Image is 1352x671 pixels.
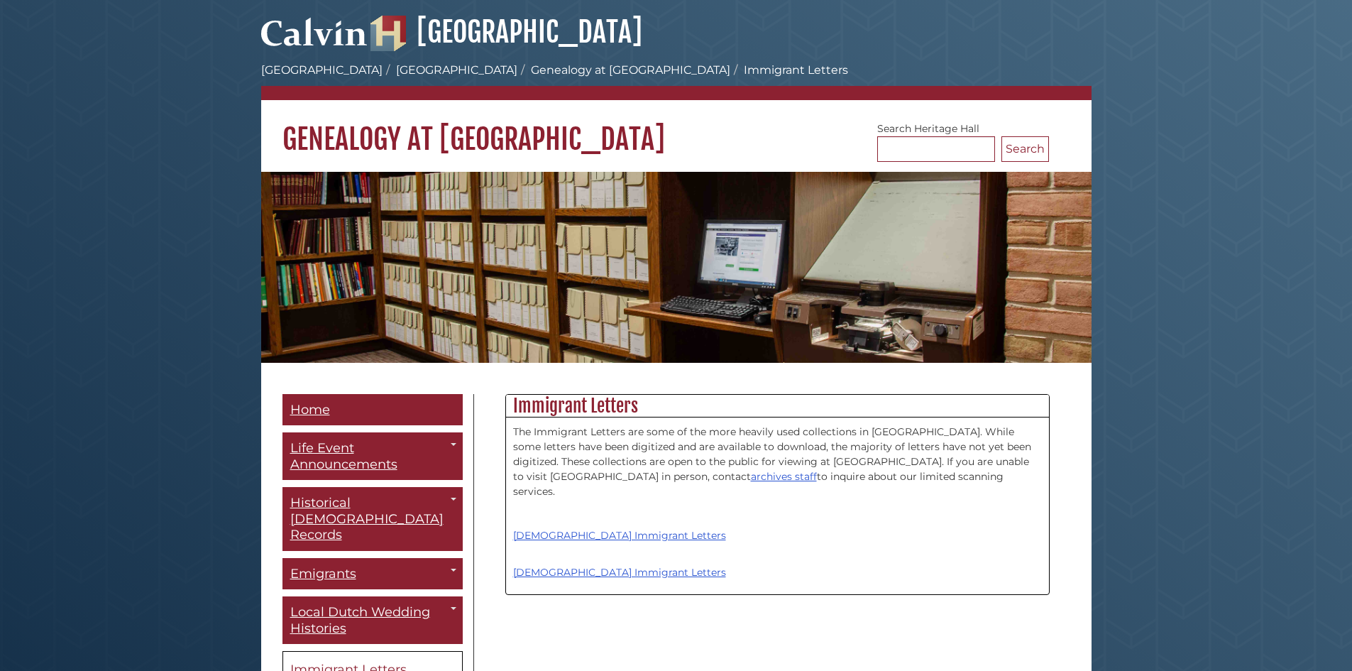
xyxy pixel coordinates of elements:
[290,402,330,418] span: Home
[1001,136,1049,162] button: Search
[261,100,1092,157] h1: Genealogy at [GEOGRAPHIC_DATA]
[282,432,463,480] a: Life Event Announcements
[261,33,368,45] a: Calvin University
[282,558,463,590] a: Emigrants
[261,63,383,77] a: [GEOGRAPHIC_DATA]
[261,62,1092,100] nav: breadcrumb
[531,63,730,77] a: Genealogy at [GEOGRAPHIC_DATA]
[506,395,1049,418] h2: Immigrant Letters
[396,63,517,77] a: [GEOGRAPHIC_DATA]
[290,495,444,542] span: Historical [DEMOGRAPHIC_DATA] Records
[513,425,1042,499] p: The Immigrant Letters are some of the more heavily used collections in [GEOGRAPHIC_DATA]. While s...
[290,440,397,472] span: Life Event Announcements
[513,566,726,579] a: [DEMOGRAPHIC_DATA] Immigrant Letters
[282,487,463,551] a: Historical [DEMOGRAPHIC_DATA] Records
[370,14,642,50] a: [GEOGRAPHIC_DATA]
[290,604,430,636] span: Local Dutch Wedding Histories
[513,529,726,542] a: [DEMOGRAPHIC_DATA] Immigrant Letters
[282,394,463,426] a: Home
[290,566,356,582] span: Emigrants
[282,596,463,644] a: Local Dutch Wedding Histories
[261,11,368,51] img: Calvin
[730,62,848,79] li: Immigrant Letters
[751,470,817,483] a: archives staff
[370,16,406,51] img: Hekman Library Logo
